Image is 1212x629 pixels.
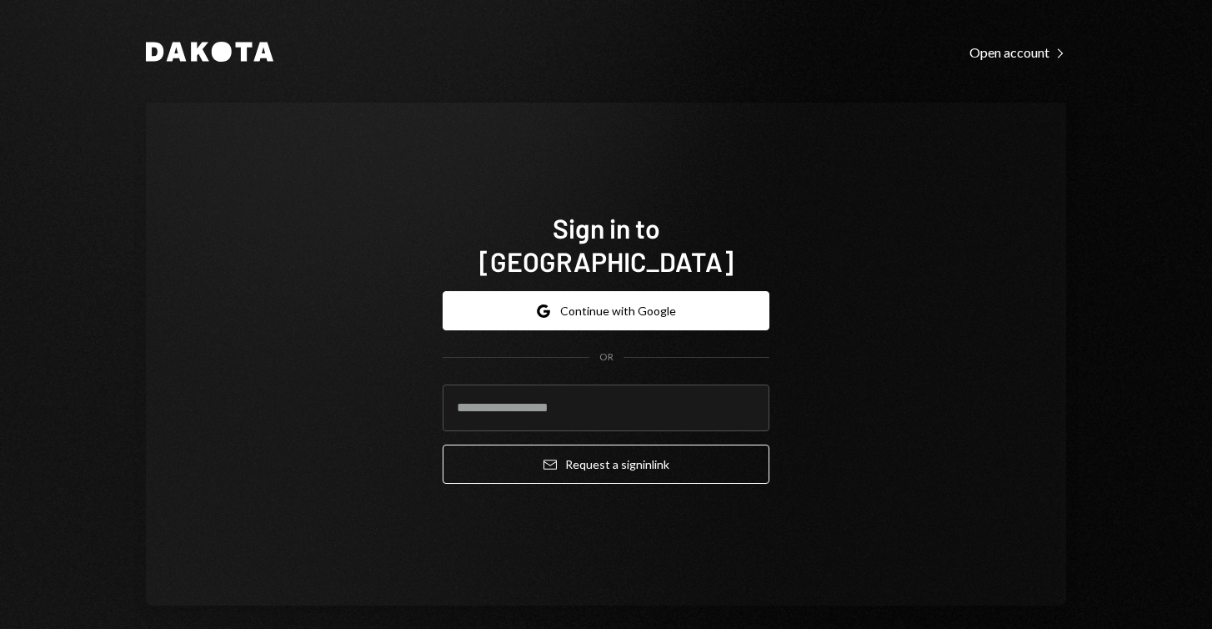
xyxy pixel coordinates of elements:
a: Open account [969,43,1066,61]
h1: Sign in to [GEOGRAPHIC_DATA] [443,211,769,278]
div: OR [599,350,614,365]
button: Request a signinlink [443,445,769,484]
button: Continue with Google [443,291,769,330]
div: Open account [969,44,1066,61]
